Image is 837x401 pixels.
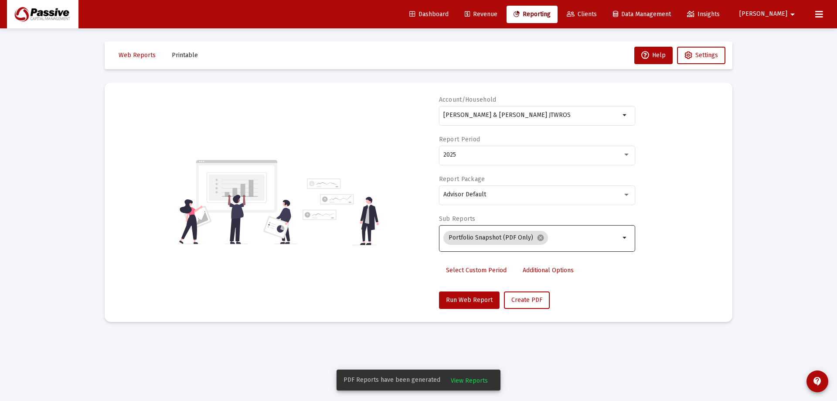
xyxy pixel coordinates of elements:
[537,234,544,242] mat-icon: cancel
[177,159,297,245] img: reporting
[344,376,440,384] span: PDF Reports have been generated
[687,10,720,18] span: Insights
[451,377,488,384] span: View Reports
[443,191,486,198] span: Advisor Default
[303,178,379,245] img: reporting-alt
[443,231,548,245] mat-chip: Portfolio Snapshot (PDF Only)
[613,10,671,18] span: Data Management
[443,229,620,247] mat-chip-list: Selection
[634,47,673,64] button: Help
[458,6,504,23] a: Revenue
[620,233,630,243] mat-icon: arrow_drop_down
[695,51,718,59] span: Settings
[439,136,480,143] label: Report Period
[14,6,72,23] img: Dashboard
[729,5,808,23] button: [PERSON_NAME]
[812,376,823,387] mat-icon: contact_support
[560,6,604,23] a: Clients
[511,296,542,304] span: Create PDF
[443,112,620,119] input: Search or select an account or household
[409,10,449,18] span: Dashboard
[514,10,551,18] span: Reporting
[165,47,205,64] button: Printable
[402,6,456,23] a: Dashboard
[620,110,630,120] mat-icon: arrow_drop_down
[567,10,597,18] span: Clients
[504,291,550,309] button: Create PDF
[787,6,798,23] mat-icon: arrow_drop_down
[119,51,156,59] span: Web Reports
[677,47,725,64] button: Settings
[446,296,493,304] span: Run Web Report
[439,175,485,183] label: Report Package
[507,6,558,23] a: Reporting
[606,6,678,23] a: Data Management
[523,267,574,274] span: Additional Options
[439,215,476,223] label: Sub Reports
[446,267,507,274] span: Select Custom Period
[444,372,495,388] button: View Reports
[172,51,198,59] span: Printable
[465,10,497,18] span: Revenue
[439,291,500,309] button: Run Web Report
[439,96,497,103] label: Account/Household
[112,47,163,64] button: Web Reports
[641,51,666,59] span: Help
[739,10,787,18] span: [PERSON_NAME]
[680,6,727,23] a: Insights
[443,151,456,158] span: 2025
